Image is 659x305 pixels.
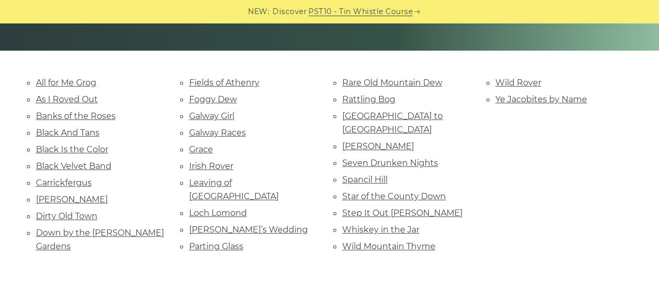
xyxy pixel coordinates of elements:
[189,94,237,104] a: Foggy Dew
[189,111,234,121] a: Galway Girl
[36,78,96,88] a: All for Me Grog
[189,78,259,88] a: Fields of Athenry
[342,241,436,251] a: Wild Mountain Thyme
[189,208,247,218] a: Loch Lomond
[495,94,587,104] a: Ye Jacobites by Name
[189,178,279,201] a: Leaving of [GEOGRAPHIC_DATA]
[342,191,446,201] a: Star of the County Down
[189,241,243,251] a: Parting Glass
[342,78,442,88] a: Rare Old Mountain Dew
[189,128,246,138] a: Galway Races
[248,6,269,18] span: NEW:
[342,158,438,168] a: Seven Drunken Nights
[36,144,108,154] a: Black Is the Color
[189,225,308,235] a: [PERSON_NAME]’s Wedding
[495,78,541,88] a: Wild Rover
[36,194,108,204] a: [PERSON_NAME]
[272,6,307,18] span: Discover
[342,175,388,185] a: Spancil Hill
[342,225,419,235] a: Whiskey in the Jar
[36,111,116,121] a: Banks of the Roses
[36,94,98,104] a: As I Roved Out
[36,128,100,138] a: Black And Tans
[36,178,92,188] a: Carrickfergus
[342,208,463,218] a: Step It Out [PERSON_NAME]
[308,6,413,18] a: PST10 - Tin Whistle Course
[189,144,213,154] a: Grace
[342,141,414,151] a: [PERSON_NAME]
[342,111,443,135] a: [GEOGRAPHIC_DATA] to [GEOGRAPHIC_DATA]
[36,228,164,251] a: Down by the [PERSON_NAME] Gardens
[36,211,97,221] a: Dirty Old Town
[189,161,233,171] a: Irish Rover
[342,94,395,104] a: Rattling Bog
[36,161,111,171] a: Black Velvet Band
